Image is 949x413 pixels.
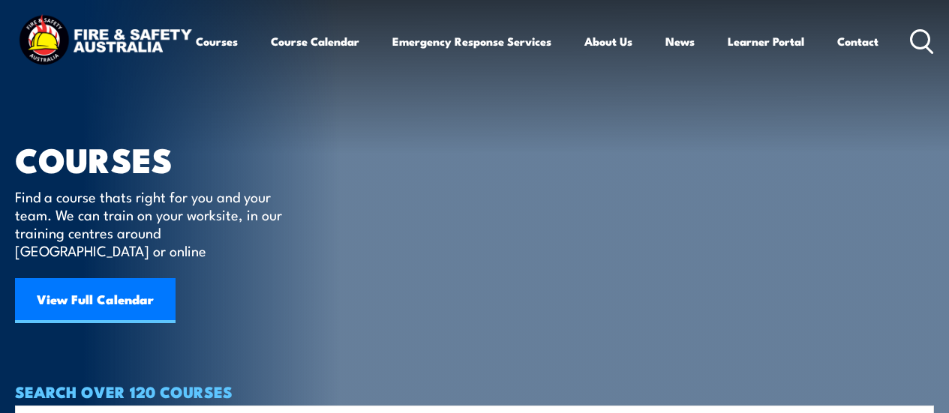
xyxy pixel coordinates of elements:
a: Emergency Response Services [392,23,551,59]
a: Contact [837,23,878,59]
h1: COURSES [15,144,304,173]
p: Find a course thats right for you and your team. We can train on your worksite, in our training c... [15,187,289,259]
h4: SEARCH OVER 120 COURSES [15,383,934,400]
a: Learner Portal [728,23,804,59]
a: Courses [196,23,238,59]
a: View Full Calendar [15,278,176,323]
a: Course Calendar [271,23,359,59]
a: News [665,23,695,59]
a: About Us [584,23,632,59]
